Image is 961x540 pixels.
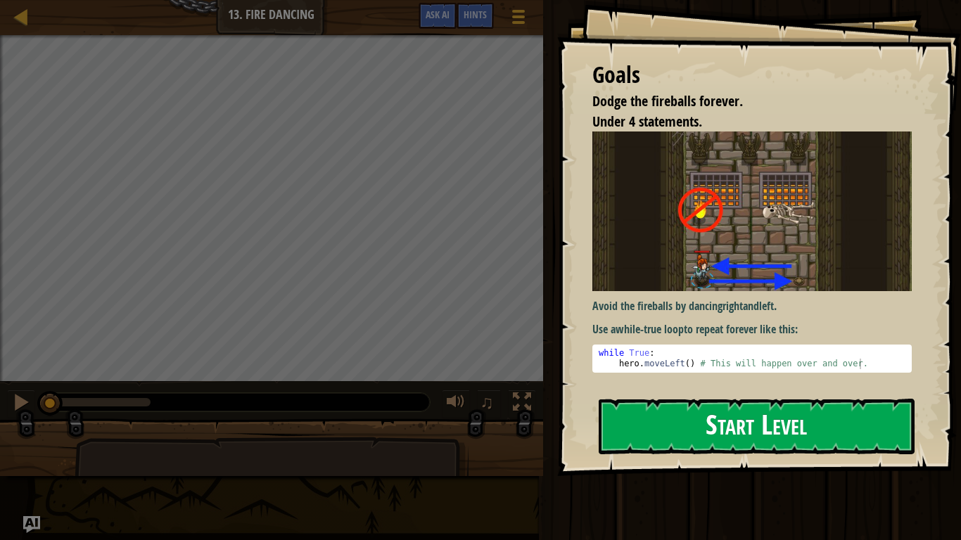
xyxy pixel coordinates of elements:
span: Ask AI [426,8,450,21]
button: Start Level [599,399,915,454]
span: Hints [464,8,487,21]
strong: left [759,298,774,314]
li: Dodge the fireballs forever. [575,91,908,112]
button: ♫ [477,390,501,418]
span: Under 4 statements. [592,112,702,131]
p: Avoid the fireballs by dancing and . [592,298,912,314]
p: Use a to repeat forever like this: [592,321,912,337]
span: Dodge the fireballs forever. [592,91,743,110]
button: Ask AI [419,3,457,29]
div: Goals [592,59,912,91]
button: Ask AI [23,516,40,533]
button: Toggle fullscreen [508,390,536,418]
button: Show game menu [501,3,536,36]
span: ♫ [480,392,494,413]
strong: while-true loop [616,321,684,337]
button: Ctrl + P: Pause [7,390,35,418]
button: Adjust volume [442,390,470,418]
img: Fire dancing [592,131,912,291]
li: Under 4 statements. [575,112,908,132]
strong: right [723,298,743,314]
